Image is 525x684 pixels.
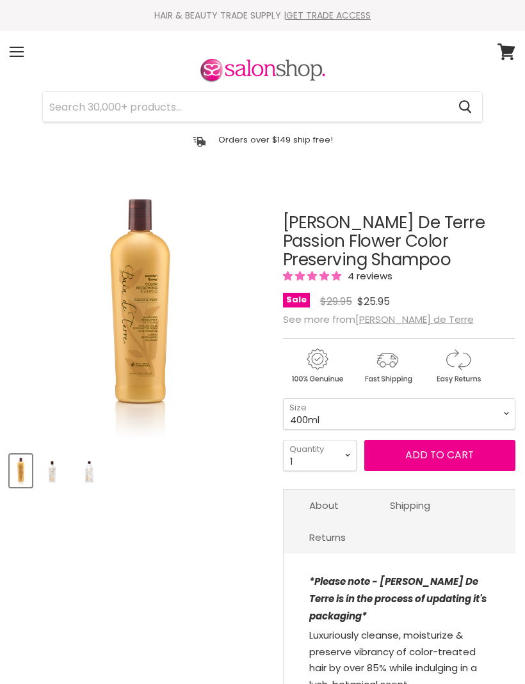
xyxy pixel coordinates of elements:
a: [PERSON_NAME] de Terre [355,313,474,326]
div: Bain De Terre Passion Flower Color Preserving Shampoo image. Click or Scroll to Zoom. [10,182,270,442]
img: shipping.gif [353,346,421,385]
button: Bain De Terre Passion Flower Color Protecting Shampoo [10,455,32,487]
img: genuine.gif [283,346,351,385]
select: Quantity [283,440,357,471]
strong: *Please note - [PERSON_NAME] De Terre is in the process of updating it's packaging* [309,575,487,623]
img: Bain De Terre Passion Flower Color Preserving Shampoo [74,456,104,486]
span: See more from [283,313,474,326]
img: Bain De Terre Passion Flower Color Protecting Shampoo [53,182,227,442]
button: Search [448,92,482,121]
button: Add to cart [364,440,515,470]
span: Sale [283,293,310,307]
span: $25.95 [357,294,390,309]
img: Bain De Terre Passion Flower Color Preserving Shampoo [37,456,67,486]
span: Add to cart [405,447,474,462]
a: Returns [284,522,371,553]
h1: [PERSON_NAME] De Terre Passion Flower Color Preserving Shampoo [283,214,515,269]
span: $29.95 [320,294,352,309]
input: Search [43,92,448,121]
button: Bain De Terre Passion Flower Color Preserving Shampoo [72,455,105,487]
form: Product [42,91,483,122]
button: Bain De Terre Passion Flower Color Preserving Shampoo [36,455,69,487]
a: About [284,490,364,521]
a: Shipping [364,490,456,521]
img: Bain De Terre Passion Flower Color Protecting Shampoo [11,456,31,486]
img: returns.gif [424,346,492,385]
span: 5.00 stars [283,269,344,283]
div: Product thumbnails [8,451,272,487]
span: 4 reviews [344,269,392,283]
p: Orders over $149 ship free! [218,134,333,145]
a: GET TRADE ACCESS [286,9,371,22]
